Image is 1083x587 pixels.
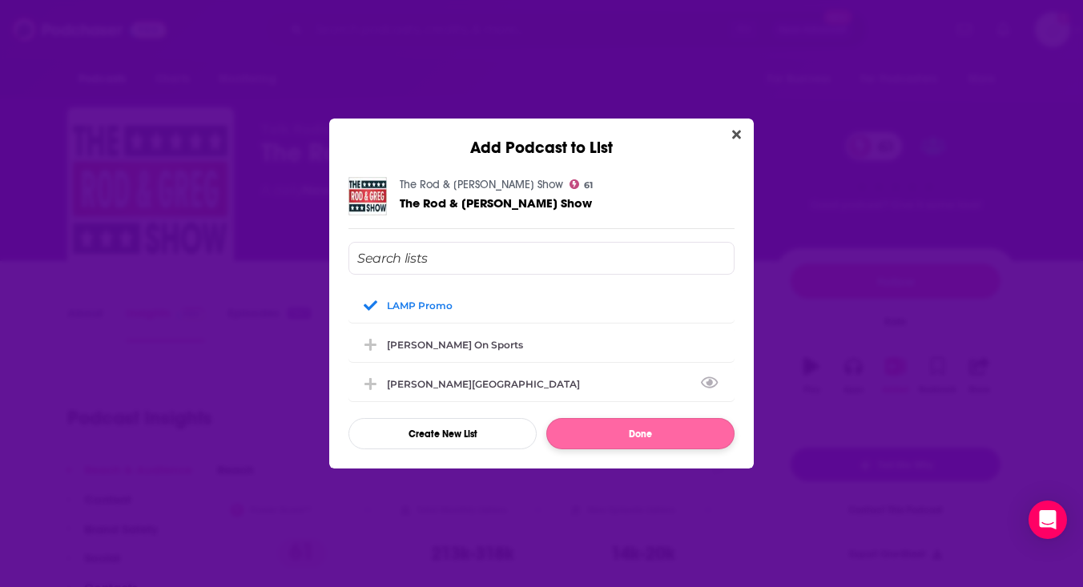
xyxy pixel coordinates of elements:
div: Add Podcast To List [348,242,735,449]
button: Close [726,125,747,145]
button: Create New List [348,418,537,449]
div: [PERSON_NAME][GEOGRAPHIC_DATA] [387,378,590,390]
button: View Link [580,387,590,388]
span: The Rod & [PERSON_NAME] Show [400,195,592,211]
button: Done [546,418,735,449]
span: 61 [584,182,593,189]
a: The Rod & Greg Show [400,178,563,191]
a: 61 [570,179,593,189]
div: Rainey Center [348,366,735,401]
div: Gordon Damer on Sports [348,327,735,362]
div: Add Podcast to List [329,119,754,158]
div: LAMP Promo [387,300,453,312]
a: The Rod & Greg Show [400,196,592,210]
div: Open Intercom Messenger [1029,501,1067,539]
div: [PERSON_NAME] on Sports [387,339,523,351]
div: LAMP Promo [348,287,735,323]
img: The Rod & Greg Show [348,177,387,215]
input: Search lists [348,242,735,275]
